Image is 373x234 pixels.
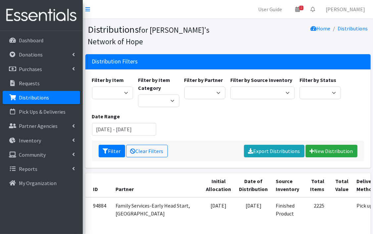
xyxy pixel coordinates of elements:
a: Inventory [3,134,80,147]
p: My Organization [19,180,57,186]
th: Total Items [303,173,329,197]
a: Partner Agencies [3,119,80,133]
a: Distributions [3,91,80,104]
p: Dashboard [19,37,43,44]
a: Clear Filters [126,145,168,157]
small: for [PERSON_NAME]'s Network of Hope [88,25,210,46]
th: Date of Distribution [235,173,272,197]
label: Filter by Partner [184,76,223,84]
label: Filter by Item [92,76,124,84]
h1: Distributions [88,24,226,47]
a: My Organization [3,176,80,190]
a: Dashboard [3,34,80,47]
a: Reports [3,162,80,175]
p: Inventory [19,137,41,144]
p: Community [19,151,46,158]
th: Initial Allocation [202,173,235,197]
a: Pick Ups & Deliveries [3,105,80,118]
th: Source Inventory [272,173,303,197]
label: Filter by Source Inventory [230,76,292,84]
a: 1 [290,3,305,16]
th: Partner [112,173,202,197]
p: Distributions [19,94,49,101]
a: Donations [3,48,80,61]
label: Filter by Item Category [138,76,179,92]
label: Filter by Status [300,76,336,84]
th: Total Value [329,173,353,197]
a: New Distribution [305,145,357,157]
a: Export Distributions [244,145,304,157]
input: January 1, 2011 - December 31, 2011 [92,123,156,136]
a: Requests [3,77,80,90]
p: Pick Ups & Deliveries [19,108,66,115]
a: Home [311,25,331,32]
button: Filter [99,145,125,157]
label: Date Range [92,112,120,120]
p: Purchases [19,66,42,72]
a: Purchases [3,62,80,76]
img: HumanEssentials [3,4,80,26]
a: Distributions [338,25,368,32]
h3: Distribution Filters [92,58,138,65]
p: Reports [19,166,37,172]
a: [PERSON_NAME] [320,3,370,16]
a: Community [3,148,80,161]
span: 1 [299,6,303,10]
p: Donations [19,51,43,58]
th: ID [85,173,112,197]
p: Partner Agencies [19,123,58,129]
p: Requests [19,80,40,87]
a: User Guide [253,3,287,16]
